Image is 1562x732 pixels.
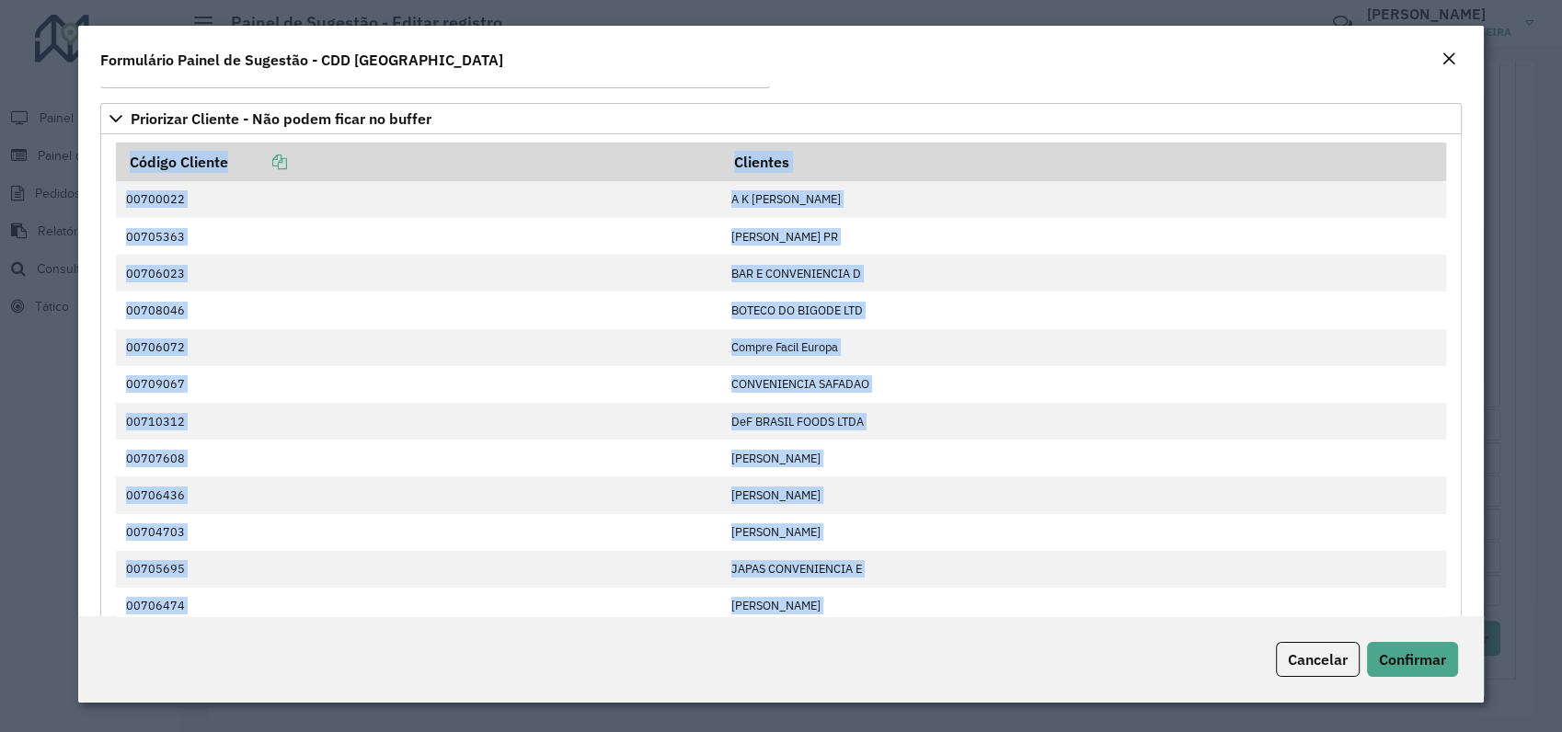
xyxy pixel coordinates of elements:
td: A K [PERSON_NAME] [721,181,1445,218]
span: Cancelar [1288,650,1348,669]
td: 00709067 [116,366,721,403]
td: BAR E CONVENIENCIA D [721,255,1445,292]
td: DeF BRASIL FOODS LTDA [721,403,1445,440]
button: Close [1436,48,1462,72]
td: 00708046 [116,292,721,328]
td: 00705363 [116,218,721,255]
th: Clientes [721,143,1445,181]
td: [PERSON_NAME] [721,514,1445,551]
td: 00710312 [116,403,721,440]
td: 00705695 [116,551,721,588]
button: Confirmar [1367,642,1458,677]
td: 00706436 [116,476,721,513]
td: 00706072 [116,329,721,366]
span: Priorizar Cliente - Não podem ficar no buffer [131,111,431,126]
td: Compre Facil Europa [721,329,1445,366]
th: Código Cliente [116,143,721,181]
button: Cancelar [1276,642,1360,677]
td: [PERSON_NAME] [721,588,1445,624]
td: 00707608 [116,440,721,476]
a: Priorizar Cliente - Não podem ficar no buffer [100,103,1462,134]
td: [PERSON_NAME] [721,476,1445,513]
span: Confirmar [1379,650,1446,669]
h4: Formulário Painel de Sugestão - CDD [GEOGRAPHIC_DATA] [100,49,503,71]
td: CONVENIENCIA SAFADAO [721,366,1445,403]
td: BOTECO DO BIGODE LTD [721,292,1445,328]
td: [PERSON_NAME] [721,440,1445,476]
td: 00706474 [116,588,721,624]
td: 00706023 [116,255,721,292]
td: [PERSON_NAME] PR [721,218,1445,255]
em: Fechar [1441,51,1456,66]
td: JAPAS CONVENIENCIA E [721,551,1445,588]
td: 00700022 [116,181,721,218]
a: Copiar [228,153,287,171]
td: 00704703 [116,514,721,551]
